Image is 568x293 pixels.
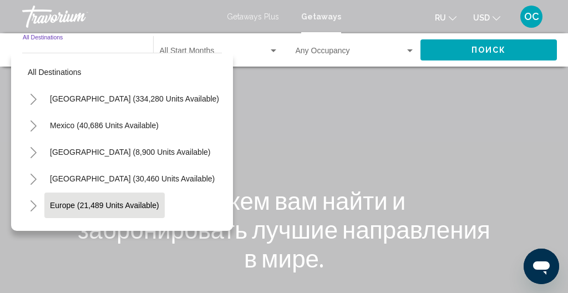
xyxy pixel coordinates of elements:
span: Mexico (40,686 units available) [50,121,159,130]
button: Поиск [420,39,557,60]
a: Travorium [22,6,216,28]
span: ru [435,13,446,22]
button: Toggle Australia (2,144 units available) [22,221,44,243]
button: Australia (2,144 units available) [44,219,165,245]
button: Toggle Canada (8,900 units available) [22,141,44,163]
span: Europe (21,489 units available) [50,201,159,210]
button: Toggle Europe (21,489 units available) [22,194,44,216]
a: Getaways Plus [227,12,279,21]
iframe: Button to launch messaging window [524,249,559,284]
span: [GEOGRAPHIC_DATA] (8,900 units available) [50,148,210,156]
button: Toggle Caribbean & Atlantic Islands (30,460 units available) [22,168,44,190]
button: [GEOGRAPHIC_DATA] (8,900 units available) [44,139,216,165]
button: Change currency [473,9,500,26]
button: Toggle Mexico (40,686 units available) [22,114,44,137]
span: [GEOGRAPHIC_DATA] (334,280 units available) [50,94,219,103]
a: Getaways [301,12,341,21]
button: Toggle United States (334,280 units available) [22,88,44,110]
span: OC [524,11,539,22]
button: Mexico (40,686 units available) [44,113,164,138]
button: [GEOGRAPHIC_DATA] (334,280 units available) [44,86,225,112]
button: Europe (21,489 units available) [44,193,165,218]
button: Change language [435,9,457,26]
span: USD [473,13,490,22]
span: All destinations [28,68,82,77]
span: Поиск [471,46,506,55]
h1: Поможем вам найти и забронировать лучшие направления в мире. [76,186,492,272]
button: [GEOGRAPHIC_DATA] (30,460 units available) [44,166,220,191]
button: User Menu [517,5,546,28]
span: [GEOGRAPHIC_DATA] (30,460 units available) [50,174,215,183]
button: All destinations [22,59,222,85]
